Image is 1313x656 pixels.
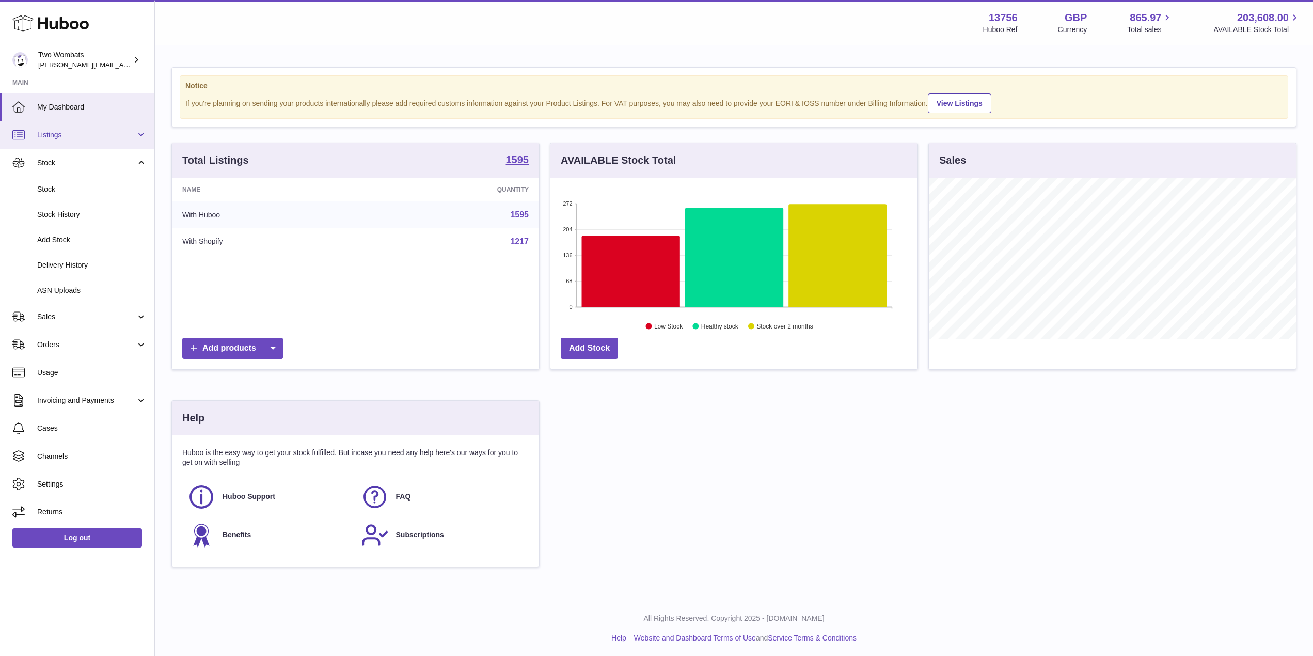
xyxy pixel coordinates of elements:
[1127,11,1173,35] a: 865.97 Total sales
[182,448,529,467] p: Huboo is the easy way to get your stock fulfilled. But incase you need any help here's our ways f...
[983,25,1018,35] div: Huboo Ref
[1127,25,1173,35] span: Total sales
[1213,25,1301,35] span: AVAILABLE Stock Total
[1058,25,1087,35] div: Currency
[37,210,147,220] span: Stock History
[630,633,857,643] li: and
[561,338,618,359] a: Add Stock
[37,368,147,378] span: Usage
[506,154,529,167] a: 1595
[37,507,147,517] span: Returns
[563,226,572,232] text: 204
[928,93,991,113] a: View Listings
[756,323,813,330] text: Stock over 2 months
[37,102,147,112] span: My Dashboard
[1130,11,1161,25] span: 865.97
[1237,11,1289,25] span: 203,608.00
[223,530,251,540] span: Benefits
[768,634,857,642] a: Service Terms & Conditions
[37,396,136,405] span: Invoicing and Payments
[182,411,204,425] h3: Help
[223,492,275,502] span: Huboo Support
[563,200,572,207] text: 272
[38,60,262,69] span: [PERSON_NAME][EMAIL_ADDRESS][PERSON_NAME][DOMAIN_NAME]
[37,479,147,489] span: Settings
[38,50,131,70] div: Two Wombats
[569,304,572,310] text: 0
[172,178,370,201] th: Name
[989,11,1018,25] strong: 13756
[566,278,572,284] text: 68
[37,235,147,245] span: Add Stock
[12,52,28,68] img: philip.carroll@twowombats.com
[396,530,444,540] span: Subscriptions
[506,154,529,165] strong: 1595
[172,201,370,228] td: With Huboo
[37,130,136,140] span: Listings
[370,178,539,201] th: Quantity
[939,153,966,167] h3: Sales
[510,210,529,219] a: 1595
[37,424,147,433] span: Cases
[37,184,147,194] span: Stock
[634,634,756,642] a: Website and Dashboard Terms of Use
[654,323,683,330] text: Low Stock
[187,483,351,511] a: Huboo Support
[561,153,676,167] h3: AVAILABLE Stock Total
[185,92,1283,113] div: If you're planning on sending your products internationally please add required customs informati...
[37,260,147,270] span: Delivery History
[37,312,136,322] span: Sales
[396,492,411,502] span: FAQ
[172,228,370,255] td: With Shopify
[510,237,529,246] a: 1217
[185,81,1283,91] strong: Notice
[1065,11,1087,25] strong: GBP
[361,483,524,511] a: FAQ
[1213,11,1301,35] a: 203,608.00 AVAILABLE Stock Total
[37,286,147,295] span: ASN Uploads
[182,338,283,359] a: Add products
[37,158,136,168] span: Stock
[37,451,147,461] span: Channels
[563,252,572,258] text: 136
[12,528,142,547] a: Log out
[163,614,1305,623] p: All Rights Reserved. Copyright 2025 - [DOMAIN_NAME]
[611,634,626,642] a: Help
[182,153,249,167] h3: Total Listings
[187,521,351,549] a: Benefits
[37,340,136,350] span: Orders
[361,521,524,549] a: Subscriptions
[701,323,739,330] text: Healthy stock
